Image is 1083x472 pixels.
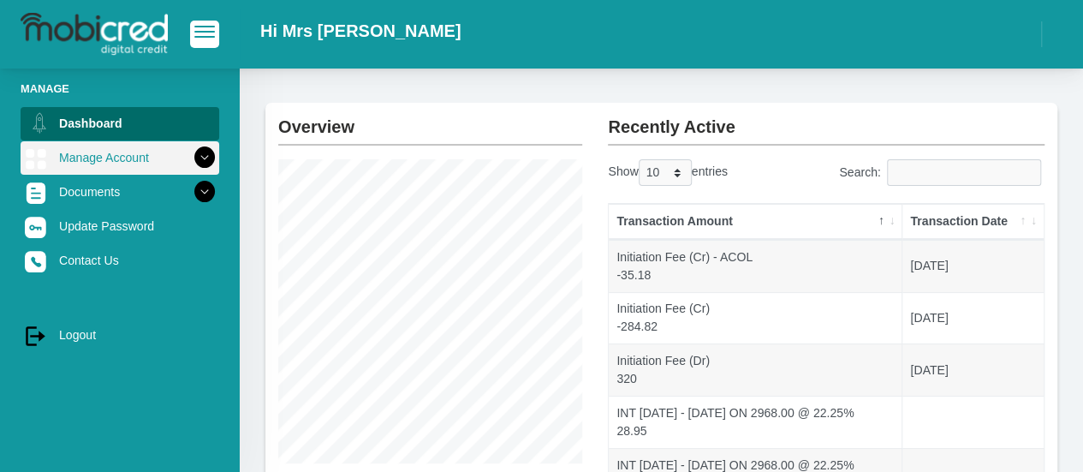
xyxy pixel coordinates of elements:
td: Initiation Fee (Dr) 320 [609,344,902,396]
h2: Hi Mrs [PERSON_NAME] [260,21,461,41]
a: Update Password [21,210,219,242]
select: Showentries [639,159,692,186]
td: Initiation Fee (Cr) -284.82 [609,292,902,344]
a: Contact Us [21,244,219,277]
td: INT [DATE] - [DATE] ON 2968.00 @ 22.25% 28.95 [609,396,902,448]
h2: Recently Active [608,103,1044,137]
td: [DATE] [902,292,1044,344]
h2: Overview [278,103,582,137]
a: Dashboard [21,107,219,140]
label: Search: [839,159,1044,186]
th: Transaction Amount: activate to sort column descending [609,204,902,240]
a: Documents [21,176,219,208]
li: Manage [21,81,219,97]
td: [DATE] [902,344,1044,396]
input: Search: [887,159,1041,186]
a: Logout [21,319,219,351]
td: Initiation Fee (Cr) - ACOL -35.18 [609,240,902,292]
img: logo-mobicred.svg [21,13,168,56]
label: Show entries [608,159,727,186]
td: [DATE] [902,240,1044,292]
th: Transaction Date: activate to sort column ascending [902,204,1044,240]
a: Manage Account [21,141,219,174]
